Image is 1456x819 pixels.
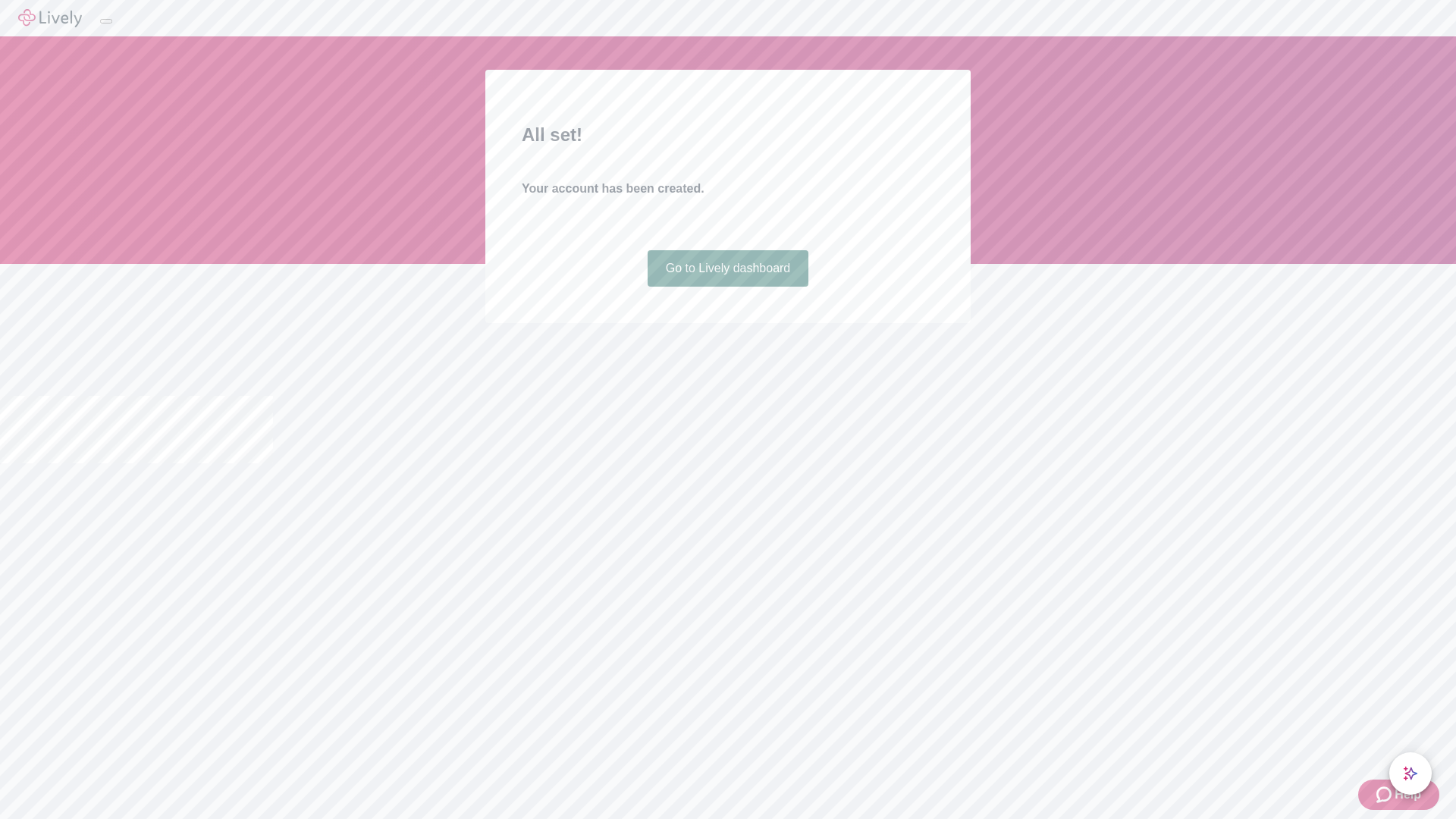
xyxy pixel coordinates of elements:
[522,180,934,198] h4: Your account has been created.
[18,9,82,27] img: Lively
[1389,752,1432,795] button: chat
[1403,766,1418,781] svg: Lively AI Assistant
[1358,780,1439,810] button: Zendesk support iconHelp
[1395,786,1421,804] span: Help
[648,250,809,287] a: Go to Lively dashboard
[100,19,112,24] button: Log out
[1376,786,1395,804] svg: Zendesk support icon
[522,121,934,149] h2: All set!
